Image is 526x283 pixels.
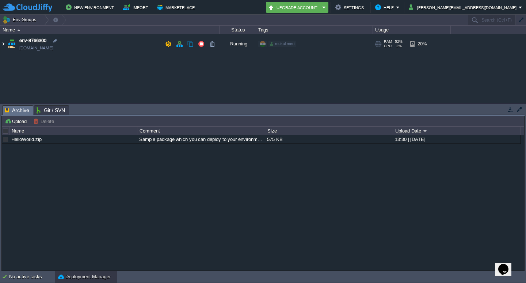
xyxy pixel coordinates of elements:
[384,40,392,44] span: RAM
[375,3,396,12] button: Help
[7,34,17,54] img: AMDAwAAAACH5BAEAAAAALAAAAAABAAEAAAICRAEAOw==
[410,34,434,54] div: 20%
[66,3,116,12] button: New Environment
[37,106,65,115] span: Git / SVN
[58,273,111,280] button: Deployment Manager
[11,137,42,142] a: HelloWorld.zip
[123,3,150,12] button: Import
[9,271,55,283] div: No active tasks
[395,40,403,44] span: 52%
[495,254,519,276] iframe: chat widget
[268,3,320,12] button: Upgrade Account
[266,127,393,135] div: Size
[19,44,53,52] span: [DOMAIN_NAME]
[137,135,264,144] div: Sample package which you can deploy to your environment. Feel free to delete and upload a package...
[10,127,137,135] div: Name
[256,26,373,34] div: Tags
[157,3,197,12] button: Marketplace
[0,34,6,54] img: AMDAwAAAACH5BAEAAAAALAAAAAABAAEAAAICRAEAOw==
[265,135,392,144] div: 575 KB
[138,127,265,135] div: Comment
[393,135,520,144] div: 13:30 | [DATE]
[373,26,450,34] div: Usage
[3,15,39,25] button: Env Groups
[409,3,519,12] button: [PERSON_NAME][EMAIL_ADDRESS][DOMAIN_NAME]
[5,118,29,124] button: Upload
[1,26,219,34] div: Name
[394,44,402,48] span: 2%
[19,37,46,44] a: env-8766300
[335,3,366,12] button: Settings
[3,3,52,12] img: CloudJiffy
[384,44,392,48] span: CPU
[33,118,56,124] button: Delete
[393,127,521,135] div: Upload Date
[220,34,256,54] div: Running
[220,26,256,34] div: Status
[268,41,296,47] div: mukul.meri
[17,29,20,31] img: AMDAwAAAACH5BAEAAAAALAAAAAABAAEAAAICRAEAOw==
[5,106,29,115] span: Archive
